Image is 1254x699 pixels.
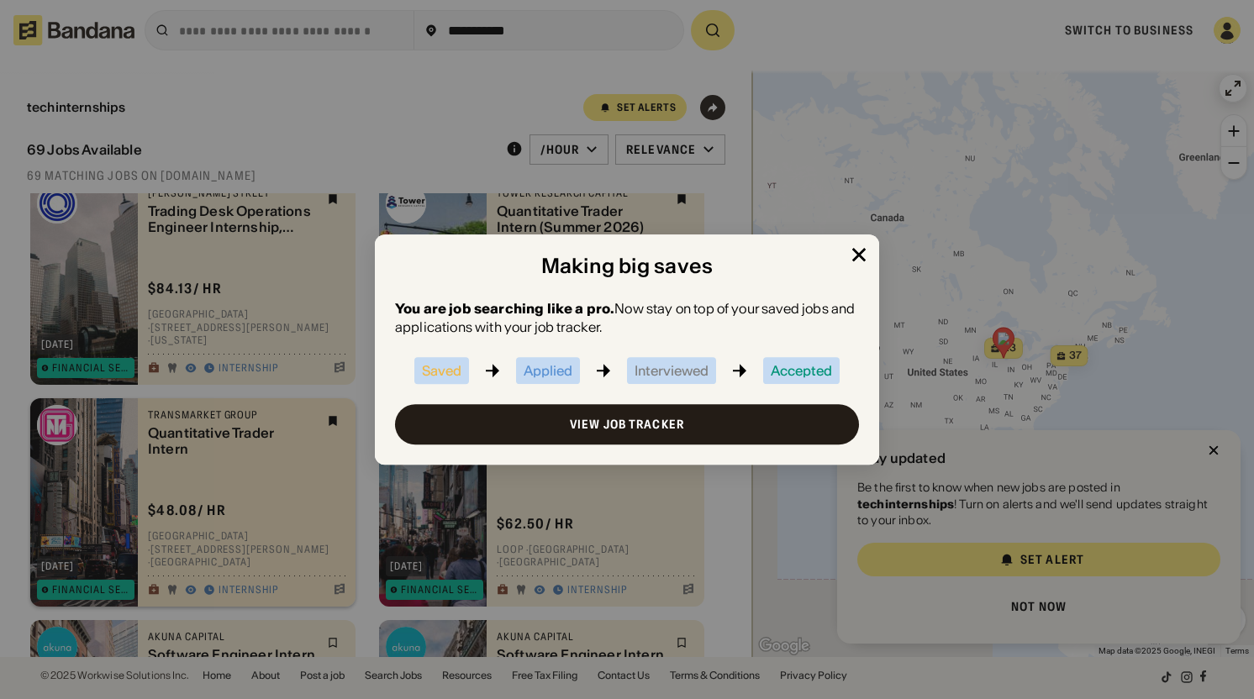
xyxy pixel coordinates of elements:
div: Interviewed [635,364,709,377]
div: Now stay on top of your saved jobs and applications with your job tracker. [395,299,859,337]
div: Making big saves [541,255,714,279]
div: View job tracker [570,418,684,430]
div: Saved [422,364,461,377]
b: You are job searching like a pro. [395,300,614,317]
div: Accepted [771,364,832,377]
div: Applied [524,364,572,377]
